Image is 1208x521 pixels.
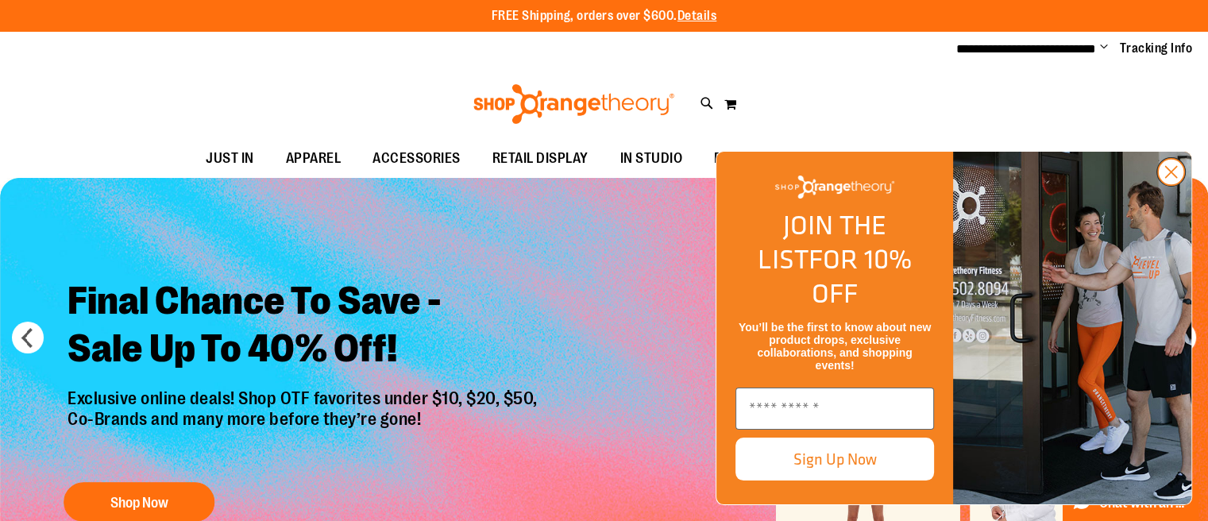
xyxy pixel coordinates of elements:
input: Enter email [735,388,934,430]
p: Exclusive online deals! Shop OTF favorites under $10, $20, $50, Co-Brands and many more before th... [56,388,554,466]
span: FOR 10% OFF [809,239,912,313]
a: Details [677,9,717,23]
img: Shop Orangetheory [471,84,677,124]
button: prev [12,322,44,353]
button: Sign Up Now [735,438,934,480]
p: FREE Shipping, orders over $600. [492,7,717,25]
button: Close dialog [1156,157,1186,187]
span: JOIN THE LIST [758,205,886,279]
h2: Final Chance To Save - Sale Up To 40% Off! [56,265,554,388]
img: Shop Orangtheory [953,152,1191,504]
span: APPAREL [286,141,342,176]
button: Account menu [1100,41,1108,56]
div: FLYOUT Form [700,135,1208,521]
a: Tracking Info [1120,40,1193,57]
span: RETAIL DISPLAY [492,141,589,176]
span: JUST IN [206,141,254,176]
img: Shop Orangetheory [775,176,894,199]
span: ACCESSORIES [372,141,461,176]
span: You’ll be the first to know about new product drops, exclusive collaborations, and shopping events! [739,321,931,372]
span: IN STUDIO [620,141,683,176]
